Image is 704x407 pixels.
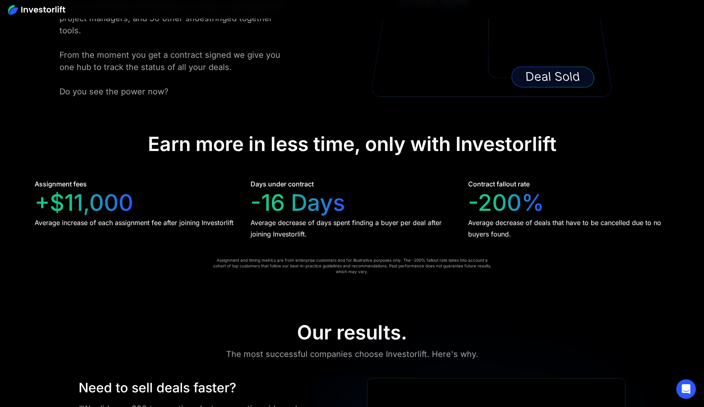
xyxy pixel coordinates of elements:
div: Days under contract [251,179,314,189]
div: Contract fallout rate [468,179,530,189]
div: Average increase of each assignment fee after joining Investorlift [35,217,233,228]
div: Open Intercom Messenger [676,379,696,399]
div: The most successful companies choose Investorlift. Here's why. [226,348,478,361]
div: Average decrease of days spent finding a buyer per deal after joining Investorlift. [251,217,454,240]
div: Our results. [297,321,407,344]
div: Need to sell deals faster? [79,378,298,398]
div: Average decrease of deals that have to be cancelled due to no buyers found. [468,217,671,240]
div: +$11,000 [35,189,133,217]
div: Assignment fees [35,179,87,189]
div: -16 Days [251,189,345,217]
div: Earn more in less time, only with Investorlift [148,132,557,156]
div: -200% [468,189,544,217]
div: Assignment and timing metrics are from enterprise customers and for illustrative purposes only. T... [211,257,493,274]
